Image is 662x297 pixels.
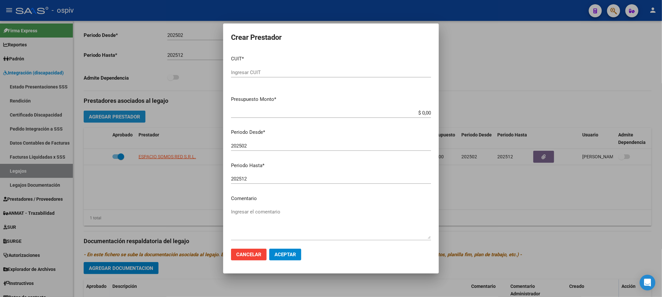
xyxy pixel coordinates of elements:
p: CUIT [231,55,431,63]
span: Aceptar [274,252,296,258]
p: Comentario [231,195,431,202]
button: Cancelar [231,249,267,260]
p: Periodo Desde [231,129,431,136]
p: Presupuesto Monto [231,96,431,103]
span: Cancelar [236,252,261,258]
h2: Crear Prestador [231,31,431,44]
button: Aceptar [269,249,301,260]
div: Open Intercom Messenger [640,275,655,290]
p: Periodo Hasta [231,162,431,169]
